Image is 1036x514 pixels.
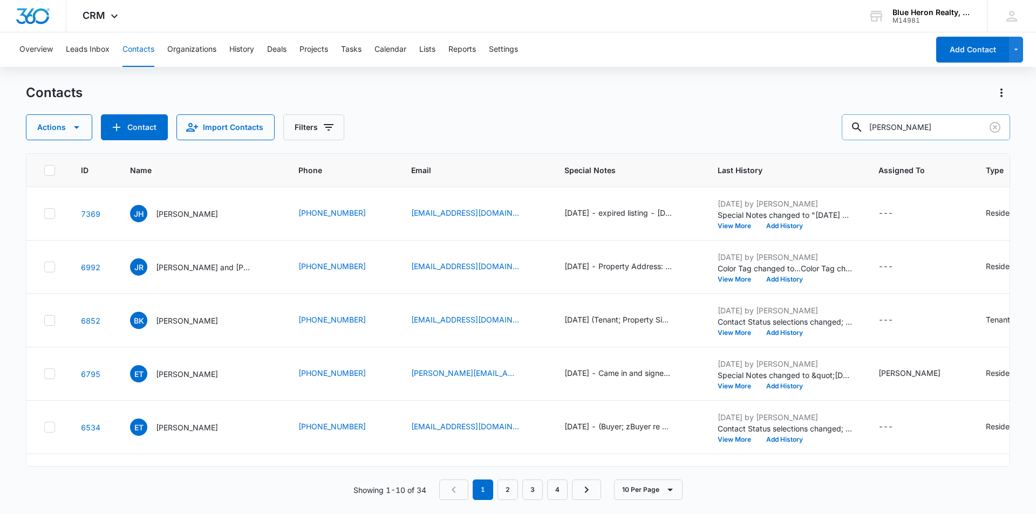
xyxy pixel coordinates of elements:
div: Special Notes - November 01, 2024 - Came in and signed the rental listing agreement for 11730 Cri... [564,367,692,380]
a: [PERSON_NAME][EMAIL_ADDRESS][DOMAIN_NAME] [411,367,519,379]
div: Email - elizabethagnew9970@gmail.com - Select to Edit Field [411,314,539,327]
a: Page 2 [497,479,518,500]
button: Organizations [167,32,216,67]
div: Email - elitostado@hotmail.com - Select to Edit Field [411,421,539,434]
div: Special Notes - 1/10/25 (Tenant; Property Simple/Facebook re Fairview) - initially assigned to LZ... [564,314,692,327]
div: Phone - (202) 834-9674 - Select to Edit Field [298,261,385,273]
button: Leads Inbox [66,32,110,67]
p: [DATE] by [PERSON_NAME] [718,251,853,263]
p: [DATE] by [PERSON_NAME] [718,358,853,369]
a: Page 3 [522,479,543,500]
button: View More [718,436,759,443]
p: Color Tag changed to ... Color Tag changed to rgb(204, 0, 0). [718,263,853,274]
button: Add History [759,276,810,283]
div: --- [878,207,893,220]
p: [DATE] by [PERSON_NAME] [718,465,853,476]
span: ET [130,365,147,382]
p: [PERSON_NAME] and [PERSON_NAME] [156,262,253,273]
p: [PERSON_NAME] [156,422,218,433]
nav: Pagination [439,479,601,500]
span: JR [130,258,147,276]
div: Assigned To - - Select to Edit Field [878,207,912,220]
div: Assigned To - Julie Cambra - Select to Edit Field [878,367,960,380]
a: [PHONE_NUMBER] [298,261,366,272]
input: Search Contacts [842,114,1010,140]
a: Navigate to contact details page for Elizabeth Tostado [81,423,100,432]
span: CRM [83,10,105,21]
button: View More [718,276,759,283]
p: Showing 1-10 of 34 [353,484,426,496]
div: Name - Beth Kiser - Select to Edit Field [130,312,237,329]
span: Phone [298,165,370,176]
button: Actions [26,114,92,140]
div: [DATE] - (Buyer; zBuyer re Fairfax) - originally assigned to VM; [DATE] 2:10 - travelling at the ... [564,421,672,432]
a: [PHONE_NUMBER] [298,367,366,379]
button: View More [718,223,759,229]
div: Assigned To - - Select to Edit Field [878,314,912,327]
div: Email - elizabeth.hoang025@gmail.com - Select to Edit Field [411,367,539,380]
p: [DATE] by [PERSON_NAME] [718,198,853,209]
button: Deals [267,32,287,67]
button: 10 Per Page [614,479,683,500]
p: [PERSON_NAME] [156,368,218,380]
div: Assigned To - - Select to Edit Field [878,261,912,273]
button: Clear [986,119,1004,136]
div: Email - elizabethlasalsera@yahoo.com - Select to Edit Field [411,207,539,220]
button: Lists [419,32,435,67]
button: Add History [759,436,810,443]
a: Navigate to contact details page for Jose H. Selva [81,209,100,218]
div: Phone - (571) 666-2849 - Select to Edit Field [298,421,385,434]
button: Calendar [374,32,406,67]
button: View More [718,383,759,389]
button: Import Contacts [176,114,275,140]
button: Actions [993,84,1010,101]
button: View More [718,330,759,336]
div: Phone - (571) 277-2074 - Select to Edit Field [298,367,385,380]
div: [DATE] - Property Address: [STREET_ADDRESS][PERSON_NAME] - phone # DNC - other phone # - [PERSON_... [564,261,672,272]
div: --- [878,314,893,327]
div: Name - Elizabeth T. Hoang - Select to Edit Field [130,365,237,382]
div: Name - John R. and Elizabeth Kirk - Select to Edit Field [130,258,272,276]
em: 1 [473,479,493,500]
span: BK [130,312,147,329]
span: Last History [718,165,837,176]
button: Add Contact [101,114,168,140]
p: [DATE] by [PERSON_NAME] [718,412,853,423]
div: [PERSON_NAME] [878,367,940,379]
a: [PHONE_NUMBER] [298,421,366,432]
p: Special Notes changed to &quot;[DATE] - Came in and signed the rental listing agreement for [STRE... [718,369,853,381]
a: Navigate to contact details page for Beth Kiser [81,316,100,325]
p: [DATE] by [PERSON_NAME] [718,305,853,316]
button: Add History [759,383,810,389]
button: History [229,32,254,67]
span: Assigned To [878,165,944,176]
div: account id [892,17,971,24]
span: Special Notes [564,165,676,176]
button: Tasks [341,32,362,67]
p: Contact Status selections changed; Cool Lead was removed and Dead Lead was added. [718,423,853,434]
div: Name - Jose H. Selva - Select to Edit Field [130,205,237,222]
a: [PHONE_NUMBER] [298,314,366,325]
a: [EMAIL_ADDRESS][DOMAIN_NAME] [411,261,519,272]
div: Special Notes - 3/28/24 - (Buyer; zBuyer re Fairfax) - originally assigned to VM; 4/8 @ 2:10 - tr... [564,421,692,434]
span: Name [130,165,257,176]
div: account name [892,8,971,17]
button: Settings [489,32,518,67]
a: [EMAIL_ADDRESS][DOMAIN_NAME] [411,207,519,218]
div: Special Notes - 9/19/2025 - expired listing - 8/23/25 - Property Address: 2937 Cambridge Dr, Wood... [564,207,692,220]
button: Filters [283,114,344,140]
div: Assigned To - - Select to Edit Field [878,421,912,434]
div: Phone - (571) 370-6353 - Select to Edit Field [298,207,385,220]
div: --- [878,421,893,434]
button: Overview [19,32,53,67]
div: Name - Elizabeth Tostado - Select to Edit Field [130,419,237,436]
button: Add History [759,330,810,336]
span: ET [130,419,147,436]
p: Contact Status selections changed; Cool Lead was removed and Dead Lead was added. [718,316,853,327]
a: [EMAIL_ADDRESS][DOMAIN_NAME] [411,314,519,325]
a: [PHONE_NUMBER] [298,207,366,218]
p: [PERSON_NAME] [156,315,218,326]
button: Contacts [122,32,154,67]
div: Special Notes - 6/24/2025 - Property Address: 6141 N. Morgan Street, Alexandria, VA 22312 - phone... [564,261,692,273]
button: Add Contact [936,37,1009,63]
